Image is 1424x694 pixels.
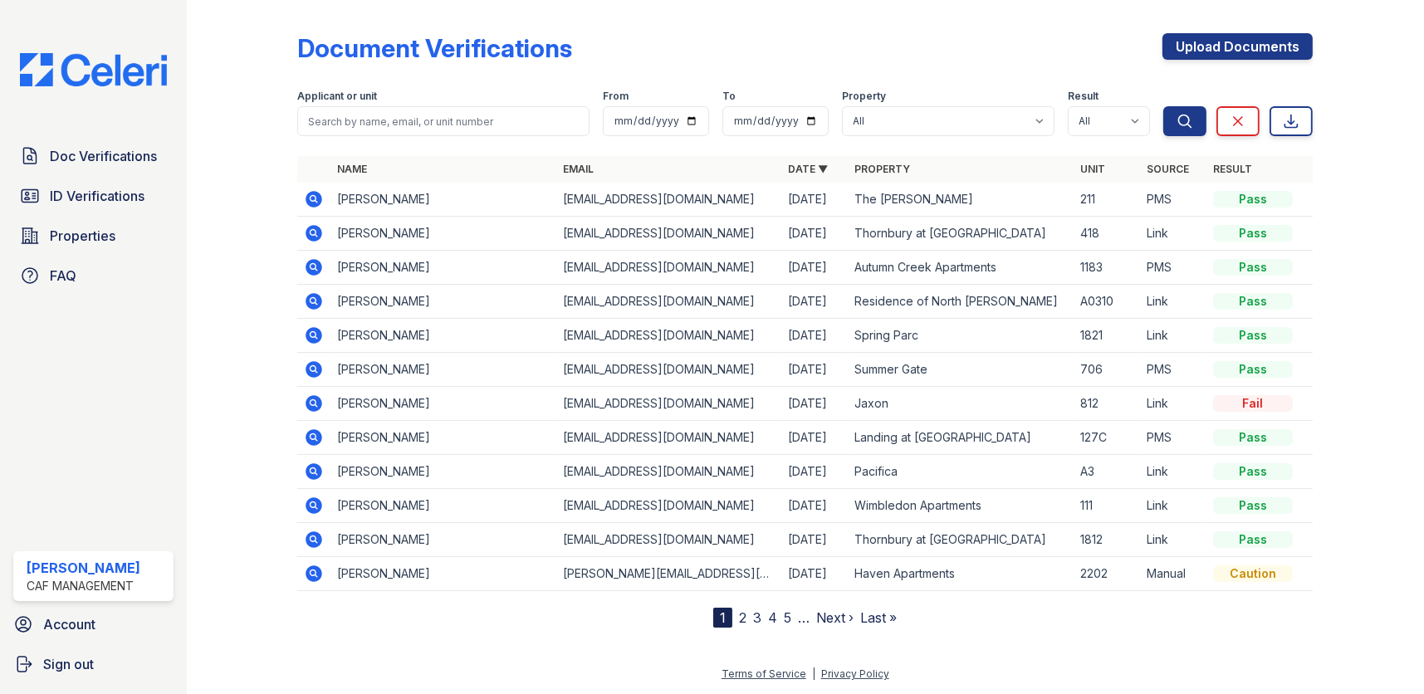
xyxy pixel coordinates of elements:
td: Spring Parc [849,319,1074,353]
a: Property [855,163,911,175]
td: [PERSON_NAME] [330,387,556,421]
td: Thornbury at [GEOGRAPHIC_DATA] [849,217,1074,251]
td: [DATE] [782,319,849,353]
td: [PERSON_NAME] [330,183,556,217]
td: Manual [1140,557,1206,591]
td: [PERSON_NAME] [330,557,556,591]
div: Pass [1213,327,1293,344]
td: Link [1140,319,1206,353]
td: Link [1140,455,1206,489]
label: Result [1068,90,1099,103]
a: 4 [768,609,777,626]
td: Landing at [GEOGRAPHIC_DATA] [849,421,1074,455]
a: Doc Verifications [13,139,174,173]
td: [EMAIL_ADDRESS][DOMAIN_NAME] [556,319,782,353]
td: [PERSON_NAME] [330,523,556,557]
td: [EMAIL_ADDRESS][DOMAIN_NAME] [556,455,782,489]
span: Sign out [43,654,94,674]
a: Email [563,163,594,175]
td: 211 [1074,183,1140,217]
td: [EMAIL_ADDRESS][DOMAIN_NAME] [556,523,782,557]
td: 2202 [1074,557,1140,591]
input: Search by name, email, or unit number [297,106,590,136]
span: FAQ [50,266,76,286]
div: Pass [1213,293,1293,310]
td: A3 [1074,455,1140,489]
td: 111 [1074,489,1140,523]
td: 706 [1074,353,1140,387]
td: The [PERSON_NAME] [849,183,1074,217]
a: Last » [860,609,897,626]
div: Document Verifications [297,33,572,63]
a: 2 [739,609,746,626]
td: PMS [1140,421,1206,455]
td: [PERSON_NAME] [330,421,556,455]
td: [DATE] [782,353,849,387]
td: Jaxon [849,387,1074,421]
a: FAQ [13,259,174,292]
div: | [812,667,815,680]
td: [DATE] [782,455,849,489]
td: Link [1140,217,1206,251]
td: 1821 [1074,319,1140,353]
a: Next › [816,609,854,626]
td: 1812 [1074,523,1140,557]
td: PMS [1140,353,1206,387]
label: Property [842,90,886,103]
td: [DATE] [782,183,849,217]
td: [PERSON_NAME][EMAIL_ADDRESS][DOMAIN_NAME] [556,557,782,591]
a: 5 [784,609,791,626]
a: Upload Documents [1162,33,1313,60]
a: Account [7,608,180,641]
td: [EMAIL_ADDRESS][DOMAIN_NAME] [556,387,782,421]
span: … [798,608,810,628]
td: Thornbury at [GEOGRAPHIC_DATA] [849,523,1074,557]
td: [PERSON_NAME] [330,489,556,523]
div: CAF Management [27,578,140,594]
td: [EMAIL_ADDRESS][DOMAIN_NAME] [556,251,782,285]
div: 1 [713,608,732,628]
td: [DATE] [782,217,849,251]
td: [PERSON_NAME] [330,319,556,353]
td: [PERSON_NAME] [330,455,556,489]
td: [PERSON_NAME] [330,251,556,285]
a: Date ▼ [789,163,829,175]
td: [PERSON_NAME] [330,217,556,251]
td: [EMAIL_ADDRESS][DOMAIN_NAME] [556,353,782,387]
td: Summer Gate [849,353,1074,387]
td: 127C [1074,421,1140,455]
a: Privacy Policy [821,667,889,680]
td: [DATE] [782,523,849,557]
td: Residence of North [PERSON_NAME] [849,285,1074,319]
label: From [603,90,629,103]
a: Properties [13,219,174,252]
label: To [722,90,736,103]
div: Pass [1213,225,1293,242]
div: Pass [1213,497,1293,514]
a: ID Verifications [13,179,174,213]
a: Result [1213,163,1252,175]
td: [PERSON_NAME] [330,353,556,387]
td: [DATE] [782,251,849,285]
td: Wimbledon Apartments [849,489,1074,523]
div: Fail [1213,395,1293,412]
td: PMS [1140,251,1206,285]
td: [DATE] [782,557,849,591]
span: Account [43,614,95,634]
td: [DATE] [782,285,849,319]
label: Applicant or unit [297,90,377,103]
a: Source [1147,163,1189,175]
td: 812 [1074,387,1140,421]
td: [PERSON_NAME] [330,285,556,319]
td: [EMAIL_ADDRESS][DOMAIN_NAME] [556,421,782,455]
div: Pass [1213,429,1293,446]
a: Terms of Service [722,667,806,680]
a: 3 [753,609,761,626]
td: Link [1140,285,1206,319]
td: Link [1140,489,1206,523]
div: Pass [1213,191,1293,208]
div: Pass [1213,361,1293,378]
button: Sign out [7,648,180,681]
img: CE_Logo_Blue-a8612792a0a2168367f1c8372b55b34899dd931a85d93a1a3d3e32e68fde9ad4.png [7,53,180,86]
div: Pass [1213,259,1293,276]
